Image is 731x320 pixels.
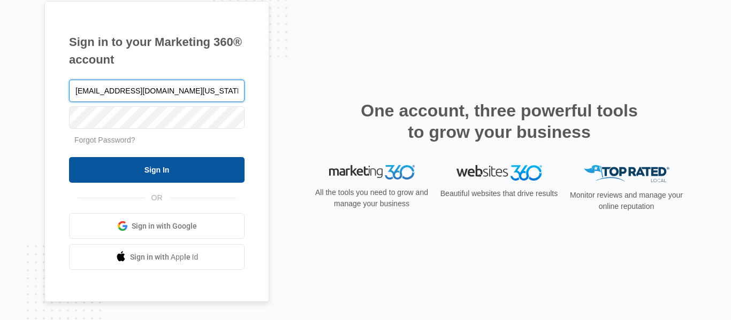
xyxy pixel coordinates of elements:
p: All the tools you need to grow and manage your business [312,188,432,210]
img: Top Rated Local [584,165,669,183]
p: Monitor reviews and manage your online reputation [567,190,687,213]
input: Email [69,80,245,102]
h2: One account, three powerful tools to grow your business [357,100,641,143]
a: Forgot Password? [74,136,135,144]
h1: Sign in to your Marketing 360® account [69,33,245,68]
a: Sign in with Google [69,213,245,239]
input: Sign In [69,157,245,183]
img: Marketing 360 [329,165,415,180]
span: Sign in with Apple Id [130,252,199,263]
a: Sign in with Apple Id [69,244,245,270]
p: Beautiful websites that drive results [439,189,559,200]
span: Sign in with Google [132,221,197,232]
span: OR [144,192,170,204]
img: Websites 360 [456,165,542,181]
